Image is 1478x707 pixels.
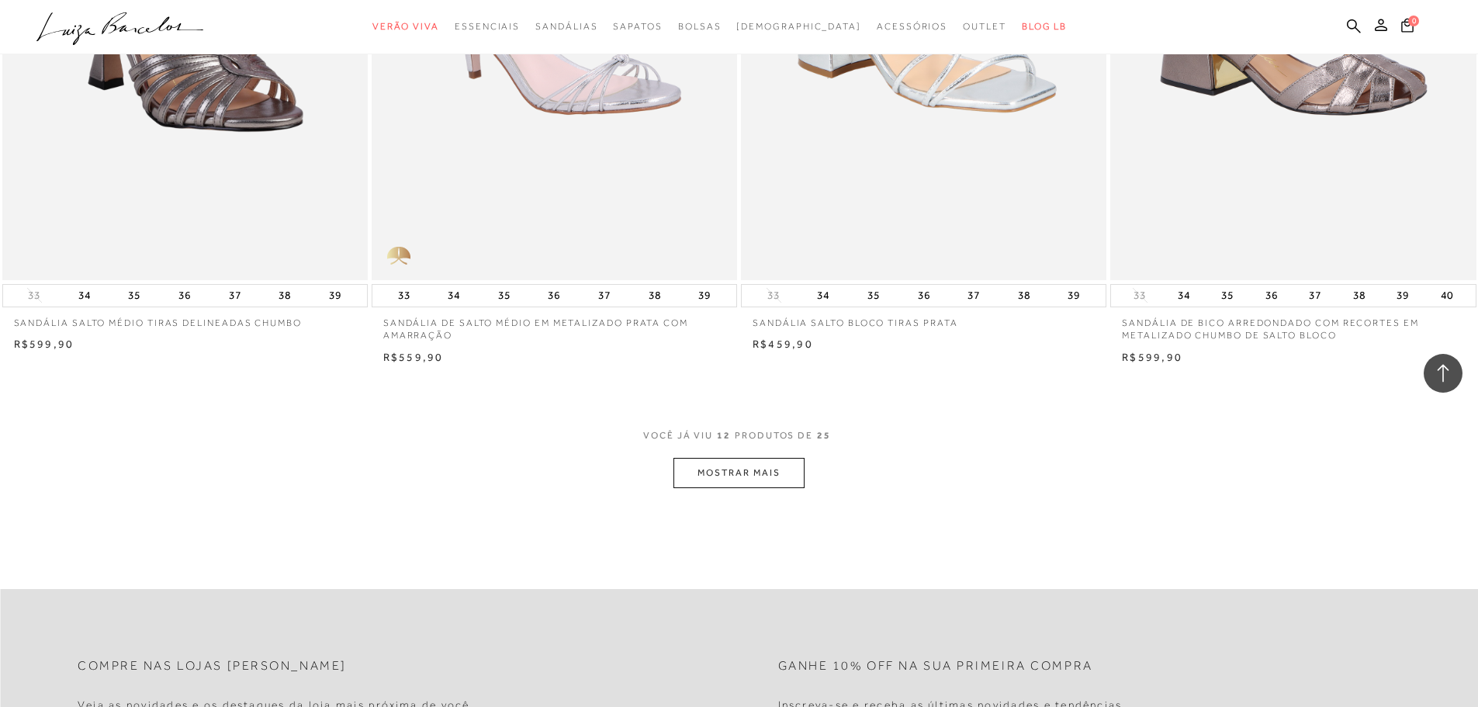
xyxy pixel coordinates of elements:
[2,307,368,330] a: SANDÁLIA SALTO MÉDIO TIRAS DELINEADAS CHUMBO
[443,285,465,307] button: 34
[863,285,884,307] button: 35
[455,21,520,32] span: Essenciais
[1217,285,1238,307] button: 35
[543,285,565,307] button: 36
[763,288,784,303] button: 33
[913,285,935,307] button: 36
[23,288,45,303] button: 33
[455,12,520,41] a: categoryNavScreenReaderText
[963,21,1006,32] span: Outlet
[372,234,426,280] img: golden_caliandra_v6.png
[613,12,662,41] a: categoryNavScreenReaderText
[963,12,1006,41] a: categoryNavScreenReaderText
[78,659,347,674] h2: Compre nas lojas [PERSON_NAME]
[812,285,834,307] button: 34
[1304,285,1326,307] button: 37
[324,285,346,307] button: 39
[1022,12,1067,41] a: BLOG LB
[372,12,439,41] a: categoryNavScreenReaderText
[74,285,95,307] button: 34
[963,285,985,307] button: 37
[877,12,947,41] a: categoryNavScreenReaderText
[673,458,804,488] button: MOSTRAR MAIS
[123,285,145,307] button: 35
[678,21,722,32] span: Bolsas
[1110,307,1476,343] a: SANDÁLIA DE BICO ARREDONDADO COM RECORTES EM METALIZADO CHUMBO DE SALTO BLOCO
[643,429,713,442] span: VOCê JÁ VIU
[753,338,813,350] span: R$459,90
[393,285,415,307] button: 33
[535,21,597,32] span: Sandálias
[1436,285,1458,307] button: 40
[1013,285,1035,307] button: 38
[383,351,444,363] span: R$559,90
[694,285,715,307] button: 39
[1408,16,1419,26] span: 0
[372,21,439,32] span: Verão Viva
[1129,288,1151,303] button: 33
[1173,285,1195,307] button: 34
[535,12,597,41] a: categoryNavScreenReaderText
[224,285,246,307] button: 37
[1022,21,1067,32] span: BLOG LB
[613,21,662,32] span: Sapatos
[717,429,731,458] span: 12
[14,338,74,350] span: R$599,90
[174,285,196,307] button: 36
[778,659,1093,674] h2: Ganhe 10% off na sua primeira compra
[678,12,722,41] a: categoryNavScreenReaderText
[493,285,515,307] button: 35
[274,285,296,307] button: 38
[736,12,861,41] a: noSubCategoriesText
[594,285,615,307] button: 37
[877,21,947,32] span: Acessórios
[1348,285,1370,307] button: 38
[1063,285,1085,307] button: 39
[1397,17,1418,38] button: 0
[817,429,831,458] span: 25
[372,307,737,343] a: SANDÁLIA DE SALTO MÉDIO EM METALIZADO PRATA COM AMARRAÇÃO
[644,285,666,307] button: 38
[741,307,1106,330] a: SANDÁLIA SALTO BLOCO TIRAS PRATA
[1392,285,1414,307] button: 39
[1122,351,1182,363] span: R$599,90
[736,21,861,32] span: [DEMOGRAPHIC_DATA]
[1261,285,1282,307] button: 36
[735,429,813,442] span: PRODUTOS DE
